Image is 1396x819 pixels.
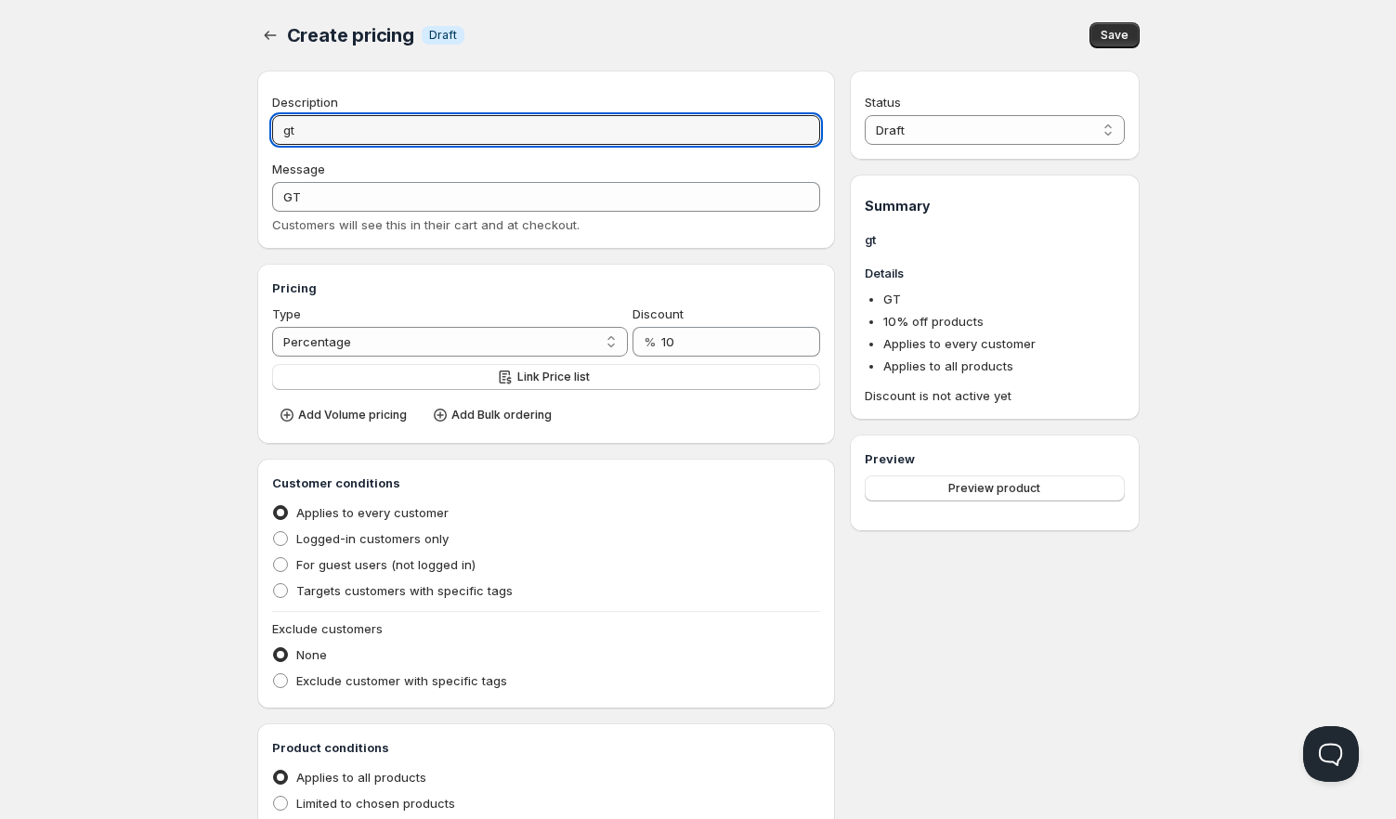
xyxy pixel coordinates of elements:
[425,402,563,428] button: Add Bulk ordering
[272,115,821,145] input: Private internal description
[883,314,984,329] span: 10 % off products
[429,28,457,43] span: Draft
[298,408,407,422] span: Add Volume pricing
[865,197,1124,215] h1: Summary
[865,449,1124,468] h3: Preview
[272,738,821,757] h3: Product conditions
[296,796,455,811] span: Limited to chosen products
[1089,22,1140,48] button: Save
[296,673,507,688] span: Exclude customer with specific tags
[1101,28,1129,43] span: Save
[633,306,684,321] span: Discount
[451,408,552,422] span: Add Bulk ordering
[865,475,1124,501] button: Preview product
[272,474,821,492] h3: Customer conditions
[272,306,301,321] span: Type
[517,370,590,384] span: Link Price list
[272,217,580,232] span: Customers will see this in their cart and at checkout.
[272,402,418,428] button: Add Volume pricing
[883,358,1013,373] span: Applies to all products
[865,230,1124,249] h3: gt
[296,583,513,598] span: Targets customers with specific tags
[272,621,383,636] span: Exclude customers
[272,162,325,176] span: Message
[272,279,821,297] h3: Pricing
[948,481,1040,496] span: Preview product
[296,531,449,546] span: Logged-in customers only
[272,95,338,110] span: Description
[296,770,426,785] span: Applies to all products
[644,334,656,349] span: %
[296,505,449,520] span: Applies to every customer
[865,95,901,110] span: Status
[883,336,1036,351] span: Applies to every customer
[865,264,1124,282] h3: Details
[287,24,414,46] span: Create pricing
[1303,726,1359,782] iframe: Help Scout Beacon - Open
[296,647,327,662] span: None
[272,364,821,390] button: Link Price list
[865,386,1124,405] span: Discount is not active yet
[296,557,476,572] span: For guest users (not logged in)
[883,292,901,306] span: GT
